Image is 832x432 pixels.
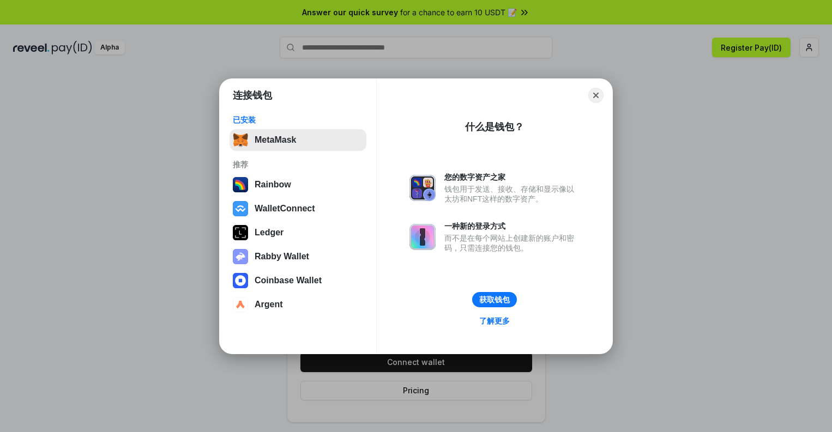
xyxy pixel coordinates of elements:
div: Argent [255,300,283,309]
div: 您的数字资产之家 [444,172,580,182]
button: Coinbase Wallet [230,270,366,291]
div: Coinbase Wallet [255,276,322,285]
div: 了解更多 [479,316,510,326]
img: svg+xml,%3Csvg%20width%3D%2228%22%20height%3D%2228%22%20viewBox%3D%220%200%2028%2028%22%20fill%3D... [233,297,248,312]
div: Rainbow [255,180,291,190]
div: 而不是在每个网站上创建新的账户和密码，只需连接您的钱包。 [444,233,580,253]
div: 一种新的登录方式 [444,221,580,231]
img: svg+xml,%3Csvg%20fill%3D%22none%22%20height%3D%2233%22%20viewBox%3D%220%200%2035%2033%22%20width%... [233,132,248,148]
button: 获取钱包 [472,292,517,307]
button: MetaMask [230,129,366,151]
div: 获取钱包 [479,295,510,305]
button: WalletConnect [230,198,366,220]
img: svg+xml,%3Csvg%20width%3D%2228%22%20height%3D%2228%22%20viewBox%3D%220%200%2028%2028%22%20fill%3D... [233,273,248,288]
div: WalletConnect [255,204,315,214]
div: 钱包用于发送、接收、存储和显示像以太坊和NFT这样的数字资产。 [444,184,580,204]
a: 了解更多 [473,314,516,328]
img: svg+xml,%3Csvg%20width%3D%2228%22%20height%3D%2228%22%20viewBox%3D%220%200%2028%2028%22%20fill%3D... [233,201,248,216]
button: Close [588,88,604,103]
img: svg+xml,%3Csvg%20xmlns%3D%22http%3A%2F%2Fwww.w3.org%2F2000%2Fsvg%22%20fill%3D%22none%22%20viewBox... [409,175,436,201]
div: Ledger [255,228,284,238]
button: Rainbow [230,174,366,196]
button: Argent [230,294,366,315]
button: Rabby Wallet [230,246,366,267]
div: 推荐 [233,160,363,169]
div: 什么是钱包？ [465,120,524,133]
img: svg+xml,%3Csvg%20width%3D%22120%22%20height%3D%22120%22%20viewBox%3D%220%200%20120%20120%22%20fil... [233,177,248,192]
div: 已安装 [233,115,363,125]
button: Ledger [230,222,366,244]
img: svg+xml,%3Csvg%20xmlns%3D%22http%3A%2F%2Fwww.w3.org%2F2000%2Fsvg%22%20fill%3D%22none%22%20viewBox... [233,249,248,264]
h1: 连接钱包 [233,89,272,102]
div: Rabby Wallet [255,252,309,261]
img: svg+xml,%3Csvg%20xmlns%3D%22http%3A%2F%2Fwww.w3.org%2F2000%2Fsvg%22%20width%3D%2228%22%20height%3... [233,225,248,240]
img: svg+xml,%3Csvg%20xmlns%3D%22http%3A%2F%2Fwww.w3.org%2F2000%2Fsvg%22%20fill%3D%22none%22%20viewBox... [409,224,436,250]
div: MetaMask [255,135,296,145]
